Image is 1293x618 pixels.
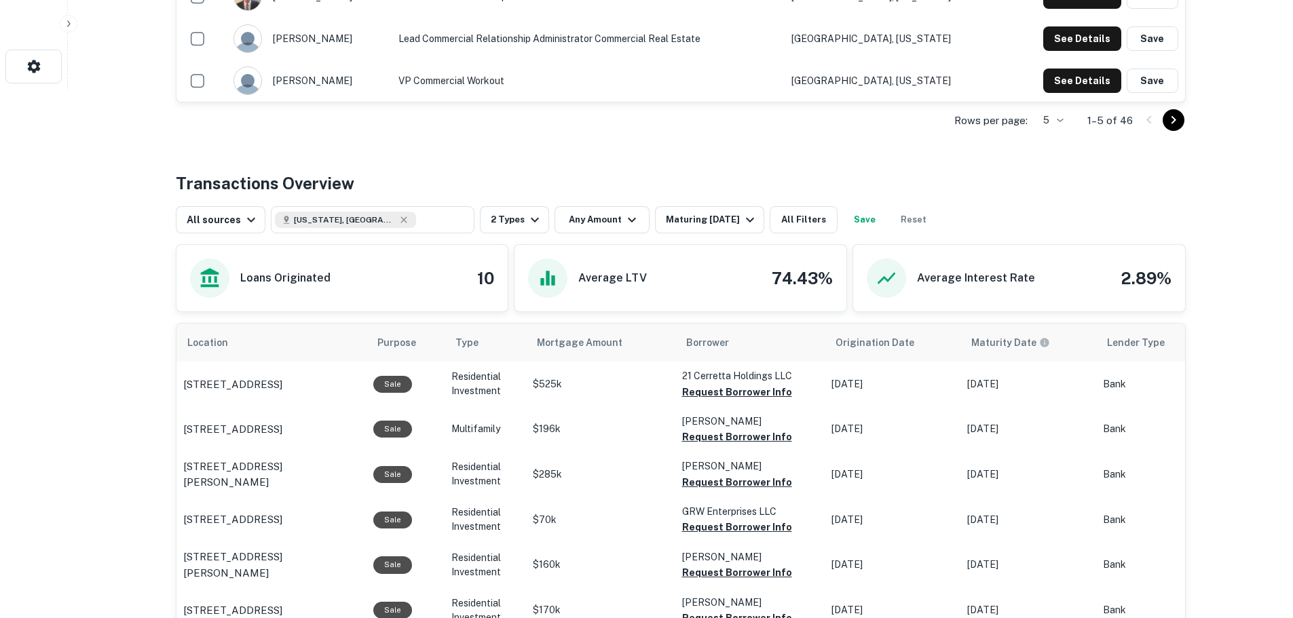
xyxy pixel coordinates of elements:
button: Request Borrower Info [682,384,792,400]
h4: 2.89% [1121,266,1172,290]
button: Request Borrower Info [682,564,792,581]
th: Origination Date [825,324,960,362]
button: See Details [1043,26,1121,51]
button: Any Amount [555,206,650,233]
p: $525k [533,377,669,391]
iframe: Chat Widget [1225,509,1293,575]
button: 2 Types [480,206,549,233]
div: Sale [373,511,412,528]
span: Location [187,334,246,351]
p: Bank [1103,422,1212,436]
p: Bank [1103,513,1212,527]
td: VP Commercial Workout [392,60,785,102]
a: [STREET_ADDRESS] [183,511,360,528]
span: [US_STATE], [GEOGRAPHIC_DATA] [294,214,396,226]
div: Sale [373,556,412,573]
p: [PERSON_NAME] [682,595,818,610]
a: [STREET_ADDRESS] [183,421,360,438]
p: [DATE] [831,603,954,617]
td: [GEOGRAPHIC_DATA], [US_STATE] [785,60,1000,102]
p: $285k [533,467,669,482]
h4: Transactions Overview [176,171,354,195]
p: [PERSON_NAME] [682,414,818,429]
span: Mortgage Amount [537,334,640,351]
div: Sale [373,376,412,393]
button: Save [1127,26,1178,51]
p: [DATE] [831,377,954,391]
span: Borrower [686,334,729,351]
p: [PERSON_NAME] [682,459,818,474]
h6: Average LTV [578,270,647,286]
p: [STREET_ADDRESS] [183,511,282,528]
th: Location [176,324,367,362]
span: Origination Date [836,334,932,351]
button: See Details [1043,69,1121,93]
h4: 74.43% [772,266,833,290]
p: Residential Investment [451,551,519,579]
div: 5 [1033,111,1066,130]
button: All Filters [770,206,838,233]
span: Purpose [377,334,434,351]
div: [PERSON_NAME] [233,66,385,95]
p: Bank [1103,377,1212,391]
p: Rows per page: [954,113,1028,129]
th: Mortgage Amount [526,324,675,362]
h6: Maturity Date [971,335,1036,350]
button: Go to next page [1163,109,1184,131]
p: Bank [1103,467,1212,482]
p: [DATE] [967,377,1089,391]
a: [STREET_ADDRESS][PERSON_NAME] [183,549,360,581]
th: Maturity dates displayed may be estimated. Please contact the lender for the most accurate maturi... [960,324,1096,362]
th: Borrower [675,324,825,362]
p: 1–5 of 46 [1087,113,1133,129]
p: Bank [1103,603,1212,617]
a: [STREET_ADDRESS][PERSON_NAME] [183,459,360,490]
img: 9c8pery4andzj6ohjkjp54ma2 [234,67,261,94]
p: $70k [533,513,669,527]
p: [DATE] [967,467,1089,482]
p: Bank [1103,558,1212,572]
p: GRW Enterprises LLC [682,504,818,519]
h4: 10 [477,266,494,290]
p: 21 Cerretta Holdings LLC [682,368,818,383]
td: [GEOGRAPHIC_DATA], [US_STATE] [785,18,1000,60]
p: Residential Investment [451,505,519,534]
button: All sources [176,206,265,233]
button: Request Borrower Info [682,429,792,445]
div: [PERSON_NAME] [233,24,385,53]
p: [DATE] [831,467,954,482]
p: $170k [533,603,669,617]
th: Type [445,324,526,362]
button: Save your search to get updates of matches that match your search criteria. [843,206,886,233]
p: [STREET_ADDRESS] [183,421,282,438]
div: Sale [373,466,412,483]
button: Save [1127,69,1178,93]
button: Reset [892,206,935,233]
p: Residential Investment [451,460,519,488]
p: [DATE] [967,513,1089,527]
h6: Loans Originated [240,270,331,286]
img: 9c8pery4andzj6ohjkjp54ma2 [234,25,261,52]
span: Type [455,334,496,351]
div: Maturing [DATE] [666,212,758,228]
p: [STREET_ADDRESS] [183,376,282,393]
p: $196k [533,422,669,436]
h6: Average Interest Rate [917,270,1035,286]
button: Request Borrower Info [682,474,792,490]
p: $160k [533,558,669,572]
th: Lender Type [1096,324,1218,362]
p: Residential Investment [451,370,519,398]
th: Purpose [367,324,445,362]
span: Lender Type [1107,334,1165,351]
div: Sale [373,421,412,438]
p: Multifamily [451,422,519,436]
p: [DATE] [967,603,1089,617]
p: [DATE] [831,513,954,527]
td: Lead Commercial Relationship Administrator Commercial Real Estate [392,18,785,60]
p: [DATE] [967,558,1089,572]
button: Request Borrower Info [682,519,792,535]
p: [DATE] [831,558,954,572]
